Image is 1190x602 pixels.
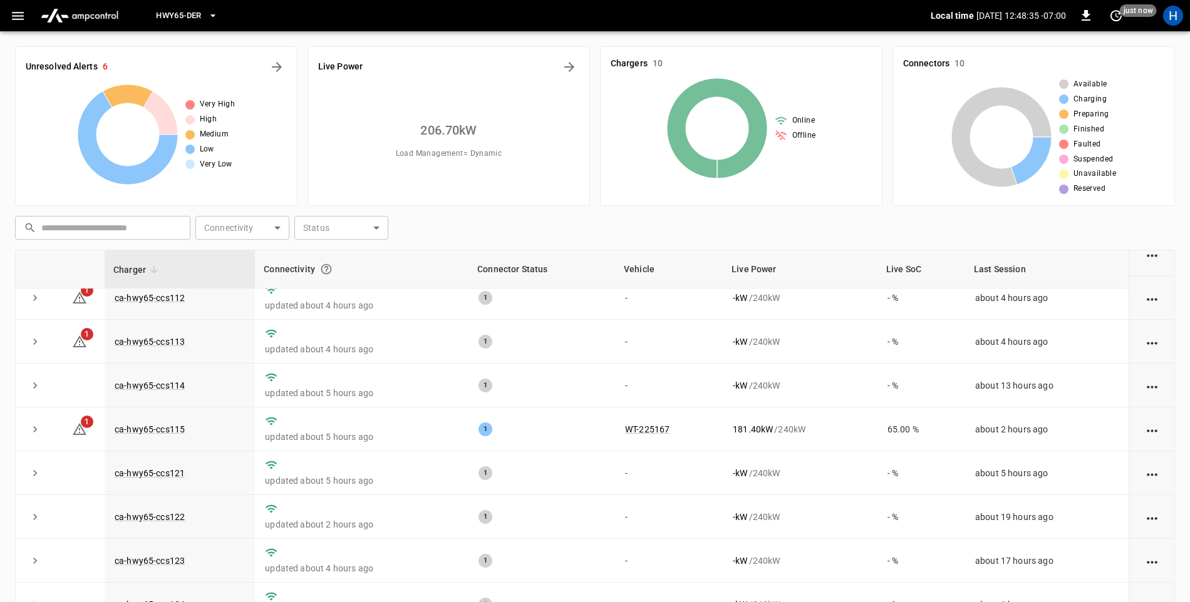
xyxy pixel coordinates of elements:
[1074,123,1104,136] span: Finished
[733,423,773,436] p: 181.40 kW
[1144,467,1160,479] div: action cell options
[115,424,185,434] a: ca-hwy65-ccs115
[1074,183,1105,195] span: Reserved
[264,258,460,280] div: Connectivity
[615,451,723,495] td: -
[200,113,217,126] span: High
[877,407,965,451] td: 65.00 %
[26,420,44,439] button: expand row
[965,539,1129,583] td: about 17 hours ago
[26,60,98,74] h6: Unresolved Alerts
[479,466,492,480] div: 1
[36,4,123,28] img: ampcontrol.io logo
[559,57,579,77] button: Energy Overview
[396,148,502,160] span: Load Management = Dynamic
[479,335,492,349] div: 1
[72,336,87,346] a: 1
[877,364,965,407] td: - %
[733,554,747,567] p: - kW
[115,380,185,390] a: ca-hwy65-ccs114
[1074,93,1107,106] span: Charging
[1074,168,1116,180] span: Unavailable
[479,422,492,436] div: 1
[615,495,723,539] td: -
[1074,153,1114,166] span: Suspended
[965,407,1129,451] td: about 2 hours ago
[877,276,965,320] td: - %
[965,451,1129,495] td: about 5 hours ago
[156,9,201,23] span: HWY65-DER
[733,335,867,348] div: / 240 kW
[26,332,44,351] button: expand row
[615,364,723,407] td: -
[115,512,185,522] a: ca-hwy65-ccs122
[265,562,458,574] p: updated about 4 hours ago
[265,343,458,355] p: updated about 4 hours ago
[733,467,747,479] p: - kW
[723,250,877,288] th: Live Power
[1144,335,1160,348] div: action cell options
[26,508,44,526] button: expand row
[733,292,747,304] p: - kW
[615,539,723,583] td: -
[1163,6,1183,26] div: profile-icon
[615,320,723,364] td: -
[611,57,648,71] h6: Chargers
[1074,138,1101,151] span: Faulted
[931,9,974,22] p: Local time
[115,556,185,566] a: ca-hwy65-ccs123
[965,276,1129,320] td: about 4 hours ago
[965,250,1129,288] th: Last Session
[903,57,949,71] h6: Connectors
[877,539,965,583] td: - %
[265,431,458,443] p: updated about 5 hours ago
[733,467,867,479] div: / 240 kW
[200,128,229,141] span: Medium
[81,284,93,297] span: 1
[267,57,287,77] button: All Alerts
[72,292,87,302] a: 1
[26,551,44,570] button: expand row
[115,293,185,303] a: ca-hwy65-ccs112
[1144,248,1160,260] div: action cell options
[733,511,867,523] div: / 240 kW
[479,379,492,392] div: 1
[1144,423,1160,436] div: action cell options
[965,364,1129,407] td: about 13 hours ago
[26,376,44,395] button: expand row
[103,60,108,74] h6: 6
[877,320,965,364] td: - %
[1106,6,1126,26] button: set refresh interval
[81,416,93,428] span: 1
[625,424,670,434] a: WT-225167
[877,451,965,495] td: - %
[1074,108,1109,121] span: Preparing
[733,335,747,348] p: - kW
[265,387,458,399] p: updated about 5 hours ago
[792,130,816,142] span: Offline
[653,57,663,71] h6: 10
[468,250,615,288] th: Connector Status
[733,379,747,392] p: - kW
[733,379,867,392] div: / 240 kW
[1144,554,1160,567] div: action cell options
[420,120,477,140] h6: 206.70 kW
[733,511,747,523] p: - kW
[733,423,867,436] div: / 240 kW
[200,143,214,156] span: Low
[81,328,93,340] span: 1
[976,9,1066,22] p: [DATE] 12:48:35 -07:00
[615,276,723,320] td: -
[113,262,162,277] span: Charger
[877,495,965,539] td: - %
[318,60,363,74] h6: Live Power
[265,518,458,531] p: updated about 2 hours ago
[265,474,458,487] p: updated about 5 hours ago
[479,291,492,305] div: 1
[265,299,458,312] p: updated about 4 hours ago
[200,98,235,111] span: Very High
[615,250,723,288] th: Vehicle
[965,495,1129,539] td: about 19 hours ago
[733,554,867,567] div: / 240 kW
[1144,292,1160,304] div: action cell options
